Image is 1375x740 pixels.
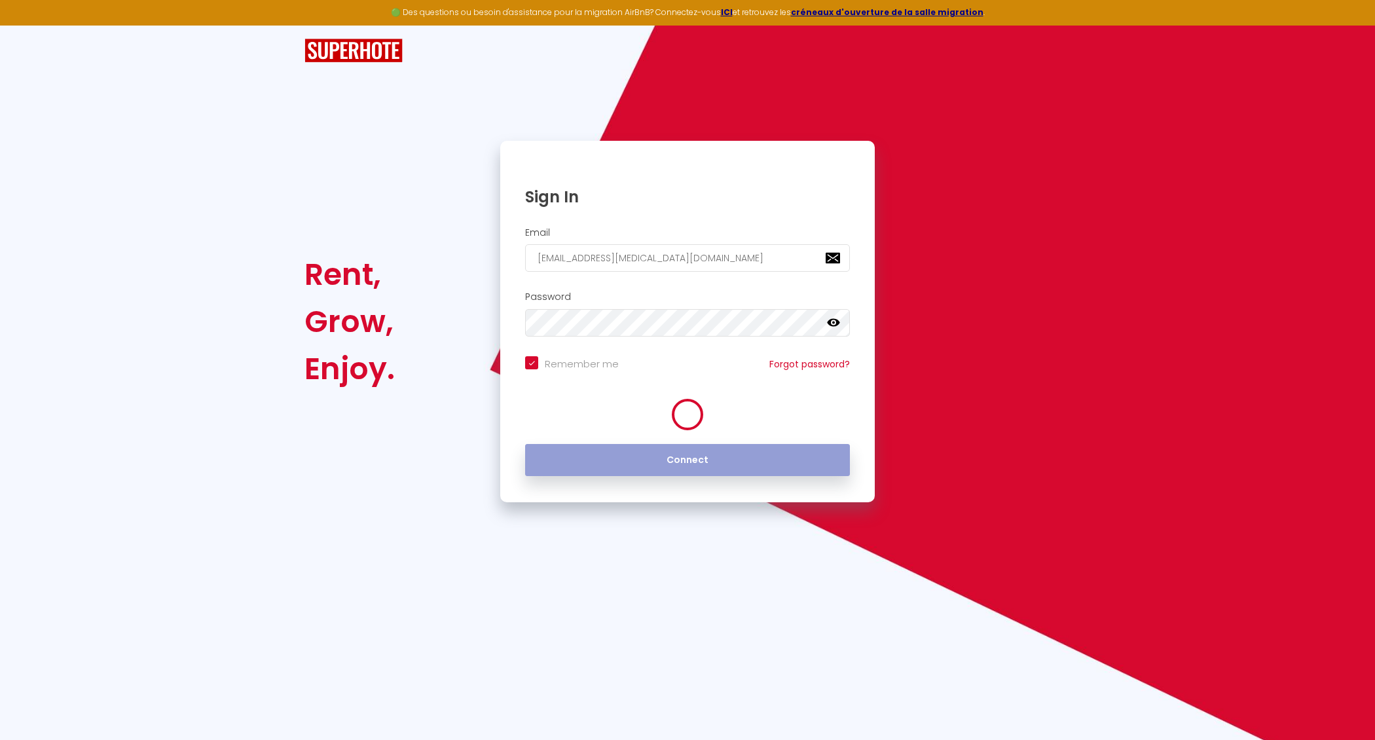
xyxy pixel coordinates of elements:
[304,345,395,392] div: Enjoy.
[791,7,983,18] a: créneaux d'ouverture de la salle migration
[525,244,850,272] input: Your Email
[525,291,850,303] h2: Password
[525,187,850,207] h1: Sign In
[304,251,395,298] div: Rent,
[10,5,50,45] button: Ouvrir le widget de chat LiveChat
[304,298,395,345] div: Grow,
[769,358,850,371] a: Forgot password?
[525,444,850,477] button: Connect
[304,39,403,63] img: SuperHote logo
[721,7,733,18] a: ICI
[525,227,850,238] h2: Email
